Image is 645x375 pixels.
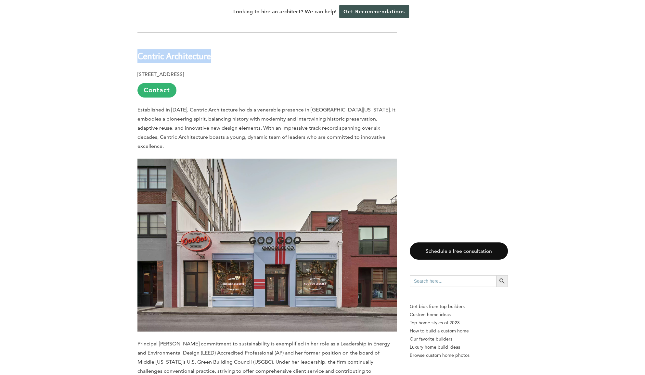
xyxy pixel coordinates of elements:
b: [STREET_ADDRESS] [137,71,184,77]
span: Established in [DATE], Centric Architecture holds a venerable presence in [GEOGRAPHIC_DATA][US_ST... [137,107,395,149]
p: Get bids from top builders [410,303,508,311]
a: Our favorite builders [410,335,508,343]
iframe: Drift Widget Chat Controller [521,329,637,367]
input: Search here... [410,275,496,287]
b: Centric Architecture [137,50,211,61]
a: Browse custom home photos [410,351,508,359]
svg: Search [498,278,506,285]
a: Custom home ideas [410,311,508,319]
a: How to build a custom home [410,327,508,335]
a: Get Recommendations [339,5,409,18]
a: Luxury home build ideas [410,343,508,351]
a: Schedule a free consultation [410,242,508,260]
a: Top home styles of 2023 [410,319,508,327]
a: Contact [137,83,176,97]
